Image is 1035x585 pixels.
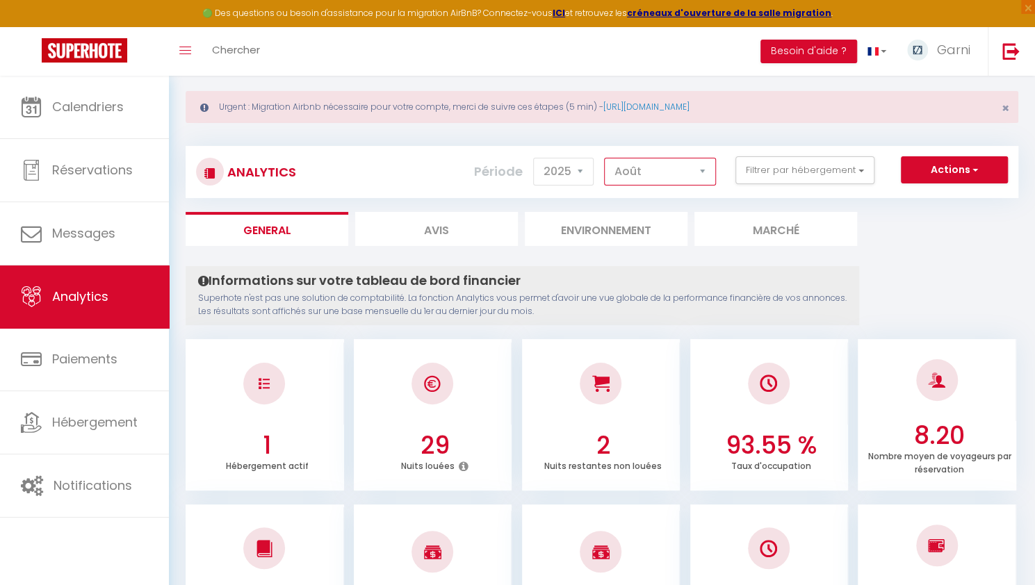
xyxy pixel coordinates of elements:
h4: Informations sur votre tableau de bord financier [198,273,847,288]
img: logout [1002,42,1020,60]
p: Nuits louées [401,457,455,472]
img: Super Booking [42,38,127,63]
span: Garni [937,41,970,58]
p: Nombre moyen de voyageurs par réservation [867,447,1011,475]
img: ... [907,40,928,60]
button: Actions [901,156,1008,184]
div: Urgent : Migration Airbnb nécessaire pour votre compte, merci de suivre ces étapes (5 min) - [186,91,1018,123]
li: Avis [355,212,518,246]
span: Notifications [54,477,132,494]
span: Calendriers [52,98,124,115]
h3: 29 [361,431,508,460]
p: Nuits restantes non louées [544,457,662,472]
li: General [186,212,348,246]
p: Superhote n'est pas une solution de comptabilité. La fonction Analytics vous permet d'avoir une v... [198,292,847,318]
span: Réservations [52,161,133,179]
a: ICI [553,7,565,19]
img: NO IMAGE [928,537,945,554]
span: Analytics [52,288,108,305]
p: Hébergement actif [225,457,308,472]
h3: 93.55 % [698,431,845,460]
button: Ouvrir le widget de chat LiveChat [11,6,53,47]
span: Hébergement [52,413,138,431]
h3: 1 [193,431,340,460]
a: [URL][DOMAIN_NAME] [603,101,690,113]
a: ... Garni [897,27,988,76]
button: Besoin d'aide ? [760,40,857,63]
span: Paiements [52,350,117,368]
li: Marché [694,212,857,246]
h3: 2 [530,431,676,460]
span: Chercher [212,42,260,57]
span: × [1002,99,1009,117]
a: Chercher [202,27,270,76]
button: Filtrer par hébergement [735,156,874,184]
a: créneaux d'ouverture de la salle migration [627,7,831,19]
img: NO IMAGE [259,378,270,389]
li: Environnement [525,212,687,246]
button: Close [1002,102,1009,115]
img: NO IMAGE [760,540,777,557]
h3: Analytics [224,156,296,188]
span: Messages [52,224,115,242]
label: Période [474,156,523,187]
h3: 8.20 [866,421,1013,450]
p: Taux d'occupation [731,457,811,472]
